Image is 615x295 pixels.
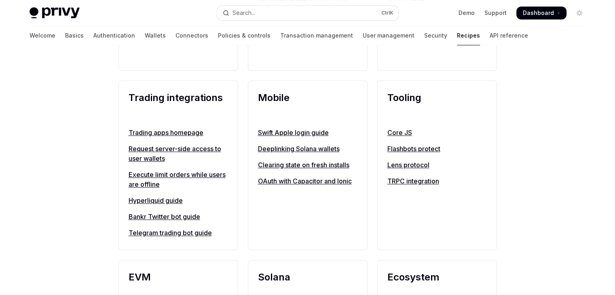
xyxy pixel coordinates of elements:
a: Execute limit orders while users are offline [129,170,228,189]
a: Welcome [30,26,55,45]
a: Basics [65,26,84,45]
div: Search... [232,8,255,18]
span: Dashboard [523,9,554,17]
h2: Mobile [258,91,357,120]
a: Connectors [175,26,208,45]
a: Deeplinking Solana wallets [258,144,357,154]
a: Flashbots protect [387,144,487,154]
a: User management [363,26,414,45]
a: Wallets [145,26,166,45]
a: Clearing state on fresh installs [258,160,357,170]
a: Trading apps homepage [129,128,228,137]
a: OAuth with Capacitor and Ionic [258,176,357,186]
a: Security [424,26,447,45]
a: Lens protocol [387,160,487,170]
a: Support [484,9,507,17]
a: API reference [490,26,528,45]
a: Request server-side access to user wallets [129,144,228,163]
span: Ctrl K [381,10,393,16]
h2: Trading integrations [129,91,228,120]
button: Open search [217,6,398,20]
a: Bankr Twitter bot guide [129,212,228,221]
a: Recipes [457,26,480,45]
a: Demo [459,9,475,17]
a: Telegram trading bot guide [129,228,228,238]
button: Toggle dark mode [573,6,586,19]
a: Swift Apple login guide [258,128,357,137]
a: Hyperliquid guide [129,196,228,205]
a: Core JS [387,128,487,137]
a: Dashboard [516,6,566,19]
a: Authentication [93,26,135,45]
a: Transaction management [280,26,353,45]
h2: Tooling [387,91,487,120]
img: light logo [30,7,80,19]
a: TRPC integration [387,176,487,186]
a: Policies & controls [218,26,271,45]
